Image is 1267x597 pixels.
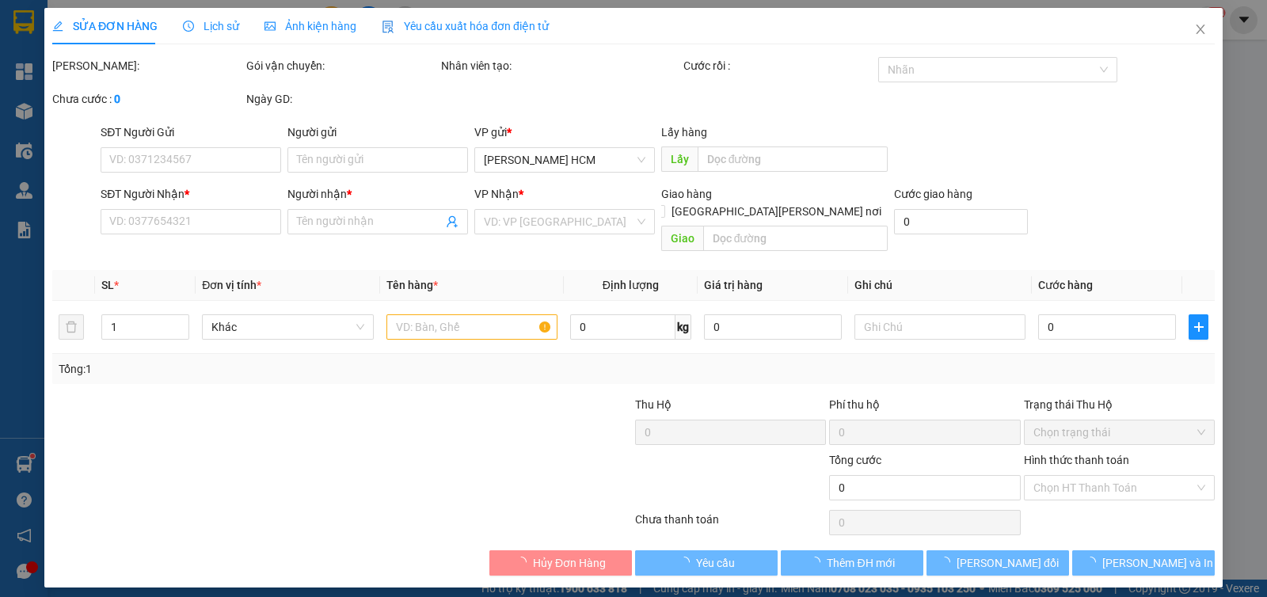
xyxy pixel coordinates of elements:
div: Ngày GD: [246,90,437,108]
button: Yêu cầu [635,550,778,576]
span: Thêm ĐH mới [827,554,894,572]
input: Ghi Chú [854,314,1025,340]
div: Chưa cước : [52,90,243,108]
span: user-add [446,215,458,228]
input: Cước giao hàng [894,209,1028,234]
div: VP gửi [474,124,655,141]
input: Dọc đường [703,226,888,251]
div: SĐT Người Gửi [101,124,281,141]
div: Tổng: 1 [59,360,490,378]
span: Ảnh kiện hàng [264,20,356,32]
button: Close [1178,8,1223,52]
div: Trạng thái Thu Hộ [1024,396,1215,413]
span: Giao hàng [661,188,712,200]
div: SĐT Người Nhận [101,185,281,203]
span: kg [675,314,691,340]
div: Phí thu hộ [829,396,1020,420]
button: Thêm ĐH mới [781,550,923,576]
div: Người nhận [287,185,468,203]
div: Chưa thanh toán [633,511,828,538]
span: Trần Phú HCM [484,148,645,172]
input: Dọc đường [698,146,888,172]
input: VD: Bàn, Ghế [386,314,557,340]
span: clock-circle [183,21,194,32]
span: Lấy [661,146,698,172]
span: picture [264,21,276,32]
span: Giao [661,226,703,251]
div: Người gửi [287,124,468,141]
span: loading [939,557,957,568]
span: Cước hàng [1038,279,1093,291]
div: Nhân viên tạo: [441,57,681,74]
label: Cước giao hàng [894,188,972,200]
span: Định lượng [603,279,659,291]
span: Đơn vị tính [202,279,261,291]
span: SL [101,279,114,291]
span: Lịch sử [183,20,239,32]
div: Gói vận chuyển: [246,57,437,74]
div: [PERSON_NAME]: [52,57,243,74]
span: SỬA ĐƠN HÀNG [52,20,158,32]
span: Hủy Đơn Hàng [533,554,606,572]
span: VP Nhận [474,188,519,200]
img: icon [382,21,394,33]
span: loading [679,557,696,568]
span: [PERSON_NAME] đổi [957,554,1059,572]
button: delete [59,314,84,340]
b: 0 [114,93,120,105]
span: Yêu cầu [696,554,735,572]
th: Ghi chú [848,270,1032,301]
span: loading [516,557,533,568]
button: [PERSON_NAME] và In [1072,550,1215,576]
span: Chọn trạng thái [1033,420,1205,444]
div: Cước rồi : [683,57,874,74]
span: Tên hàng [386,279,438,291]
span: [PERSON_NAME] và In [1102,554,1213,572]
span: close [1194,23,1207,36]
span: plus [1189,321,1208,333]
span: Giá trị hàng [704,279,763,291]
button: Hủy Đơn Hàng [489,550,632,576]
span: loading [1085,557,1102,568]
span: [GEOGRAPHIC_DATA][PERSON_NAME] nơi [665,203,888,220]
span: Lấy hàng [661,126,707,139]
button: [PERSON_NAME] đổi [926,550,1069,576]
span: Thu Hộ [635,398,672,411]
span: loading [809,557,827,568]
button: plus [1189,314,1208,340]
span: Yêu cầu xuất hóa đơn điện tử [382,20,549,32]
span: Tổng cước [829,454,881,466]
span: edit [52,21,63,32]
span: Khác [211,315,363,339]
label: Hình thức thanh toán [1024,454,1129,466]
